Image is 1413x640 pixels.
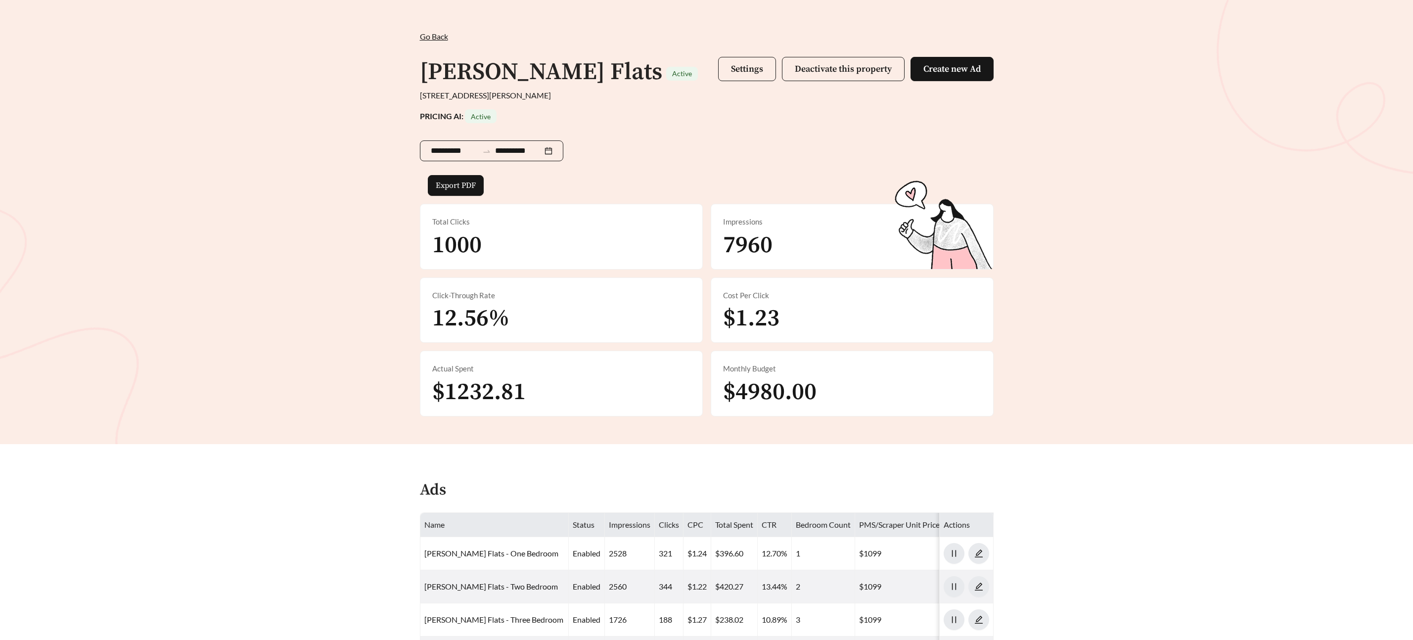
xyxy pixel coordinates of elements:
th: PMS/Scraper Unit Price [855,513,944,537]
span: 7960 [723,230,773,260]
th: Name [420,513,569,537]
td: $238.02 [711,603,758,637]
div: Total Clicks [432,216,690,228]
span: $4980.00 [723,377,817,407]
span: to [482,146,491,155]
td: 10.89% [758,603,792,637]
span: pause [944,615,964,624]
button: pause [944,543,964,564]
td: 321 [655,537,684,570]
td: 3 [792,603,855,637]
td: 12.70% [758,537,792,570]
span: edit [969,582,989,591]
td: $1099 [855,537,944,570]
th: Status [569,513,605,537]
span: Create new Ad [923,63,981,75]
button: Export PDF [428,175,484,196]
a: [PERSON_NAME] Flats - Two Bedroom [424,582,558,591]
td: 1 [792,537,855,570]
div: [STREET_ADDRESS][PERSON_NAME] [420,90,994,101]
a: edit [968,615,989,624]
button: edit [968,609,989,630]
span: 12.56% [432,304,509,333]
button: Settings [718,57,776,81]
td: 2 [792,570,855,603]
span: Deactivate this property [795,63,892,75]
button: pause [944,576,964,597]
h4: Ads [420,482,446,499]
td: $1099 [855,570,944,603]
span: Export PDF [436,180,476,191]
td: $396.60 [711,537,758,570]
a: edit [968,582,989,591]
div: Impressions [723,216,981,228]
button: edit [968,543,989,564]
div: Cost Per Click [723,290,981,301]
span: Active [672,69,692,78]
span: enabled [573,582,600,591]
span: 1000 [432,230,482,260]
td: 2528 [605,537,655,570]
td: 2560 [605,570,655,603]
span: CPC [687,520,703,529]
span: enabled [573,615,600,624]
span: edit [969,549,989,558]
strong: PRICING AI: [420,111,497,121]
td: $420.27 [711,570,758,603]
span: edit [969,615,989,624]
span: $1.23 [723,304,779,333]
a: edit [968,549,989,558]
td: $1.22 [684,570,711,603]
a: [PERSON_NAME] Flats - One Bedroom [424,549,558,558]
span: Settings [731,63,763,75]
span: pause [944,549,964,558]
span: $1232.81 [432,377,526,407]
button: edit [968,576,989,597]
div: Monthly Budget [723,363,981,374]
div: Actual Spent [432,363,690,374]
td: $1099 [855,603,944,637]
button: Deactivate this property [782,57,905,81]
button: Create new Ad [911,57,994,81]
th: Total Spent [711,513,758,537]
td: $1.24 [684,537,711,570]
td: 344 [655,570,684,603]
span: pause [944,582,964,591]
th: Bedroom Count [792,513,855,537]
td: 188 [655,603,684,637]
span: CTR [762,520,776,529]
td: 1726 [605,603,655,637]
td: $1.27 [684,603,711,637]
span: Go Back [420,32,448,41]
td: 13.44% [758,570,792,603]
span: swap-right [482,147,491,156]
button: pause [944,609,964,630]
th: Actions [940,513,994,537]
a: [PERSON_NAME] Flats - Three Bedroom [424,615,563,624]
div: Click-Through Rate [432,290,690,301]
th: Impressions [605,513,655,537]
h1: [PERSON_NAME] Flats [420,57,662,87]
span: enabled [573,549,600,558]
span: Active [471,112,491,121]
th: Clicks [655,513,684,537]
